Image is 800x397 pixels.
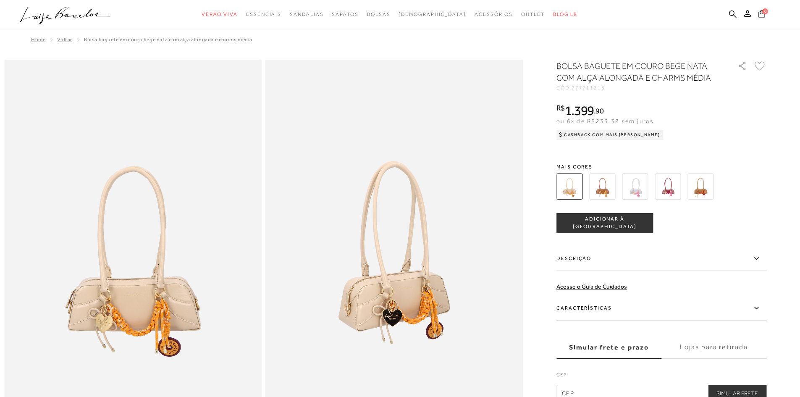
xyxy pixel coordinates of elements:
span: Verão Viva [202,11,238,17]
a: categoryNavScreenReaderText [332,7,358,22]
img: BOLSA MÉDIA EM COURO BEGE ARGILA COM CHARMS [687,174,713,200]
span: Sapatos [332,11,358,17]
a: categoryNavScreenReaderText [202,7,238,22]
div: Cashback com Mais [PERSON_NAME] [556,130,664,140]
span: Essenciais [246,11,281,17]
a: noSubCategoriesText [399,7,466,22]
span: 1.399 [565,103,594,118]
img: BOLSA BAGUETE EM COURO CINZA ESTANHO COM ALÇA ALONGADA E CHARMS MÉDIA [622,174,648,200]
a: Home [31,37,45,42]
a: categoryNavScreenReaderText [521,7,545,22]
a: BLOG LB [553,7,577,22]
span: Acessórios [475,11,513,17]
i: R$ [556,104,565,112]
div: CÓD: [556,85,724,90]
span: [DEMOGRAPHIC_DATA] [399,11,466,17]
span: BLOG LB [553,11,577,17]
label: Lojas para retirada [661,336,766,359]
button: 0 [756,9,768,21]
a: categoryNavScreenReaderText [367,7,391,22]
span: 90 [595,106,603,115]
span: 0 [762,8,768,14]
label: Simular frete e prazo [556,336,661,359]
label: Descrição [556,247,766,271]
span: 777711216 [572,85,605,91]
a: categoryNavScreenReaderText [290,7,323,22]
span: Mais cores [556,164,766,169]
a: Acesse o Guia de Cuidados [556,283,627,290]
label: CEP [556,371,766,383]
i: , [594,107,603,115]
button: ADICIONAR À [GEOGRAPHIC_DATA] [556,213,653,233]
img: BOLSA BAGUETE EM COURO MARSALA COM ALÇA ALONGADA E CHARMS MÉDIA [655,174,681,200]
a: categoryNavScreenReaderText [246,7,281,22]
span: Sandálias [290,11,323,17]
span: ou 6x de R$233,32 sem juros [556,118,653,124]
a: Voltar [57,37,72,42]
a: categoryNavScreenReaderText [475,7,513,22]
span: Outlet [521,11,545,17]
img: BOLSA BAGUETE EM COURO BEGE NATA COM ALÇA ALONGADA E CHARMS MÉDIA [556,174,582,200]
img: BOLSA BAGUETE EM COURO CARAMELO COM ALÇA ALONGADA E CHARMS MÉDIA [589,174,615,200]
label: Características [556,296,766,321]
span: BOLSA BAGUETE EM COURO BEGE NATA COM ALÇA ALONGADA E CHARMS MÉDIA [84,37,252,42]
span: ADICIONAR À [GEOGRAPHIC_DATA] [557,216,653,230]
h1: BOLSA BAGUETE EM COURO BEGE NATA COM ALÇA ALONGADA E CHARMS MÉDIA [556,60,714,84]
span: Bolsas [367,11,391,17]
